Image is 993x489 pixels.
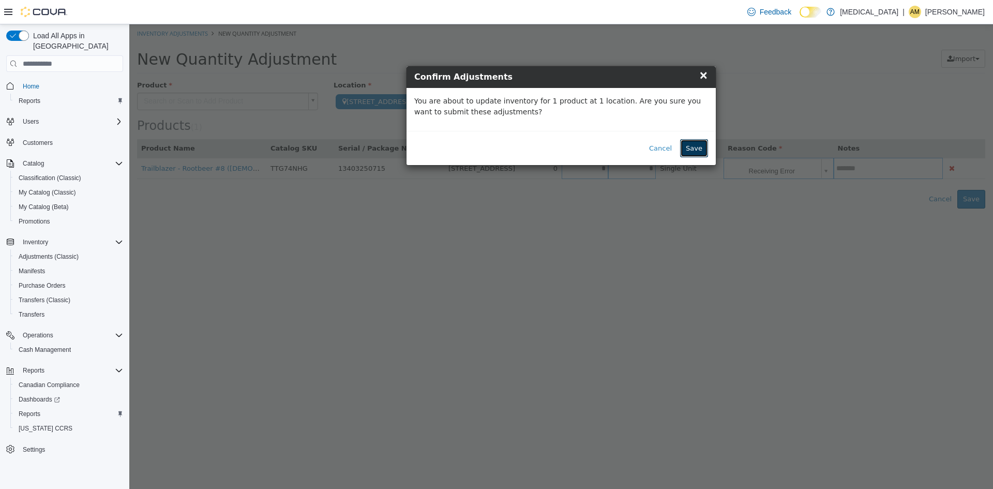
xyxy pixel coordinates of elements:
[19,136,123,149] span: Customers
[569,45,579,57] span: ×
[19,188,76,197] span: My Catalog (Classic)
[14,186,80,199] a: My Catalog (Classic)
[19,267,45,275] span: Manifests
[19,217,50,226] span: Promotions
[19,381,80,389] span: Canadian Compliance
[10,278,127,293] button: Purchase Orders
[14,250,83,263] a: Adjustments (Classic)
[14,344,75,356] a: Cash Management
[14,422,123,435] span: Washington CCRS
[19,364,123,377] span: Reports
[23,159,44,168] span: Catalog
[14,265,49,277] a: Manifests
[10,200,127,214] button: My Catalog (Beta)
[19,79,123,92] span: Home
[19,329,123,342] span: Operations
[14,250,123,263] span: Adjustments (Classic)
[19,443,49,456] a: Settings
[19,80,43,93] a: Home
[10,214,127,229] button: Promotions
[514,115,548,134] button: Cancel
[910,6,920,18] span: AM
[14,344,123,356] span: Cash Management
[19,395,60,404] span: Dashboards
[14,379,123,391] span: Canadian Compliance
[23,82,39,91] span: Home
[14,172,123,184] span: Classification (Classic)
[10,171,127,185] button: Classification (Classic)
[800,7,821,18] input: Dark Mode
[19,157,123,170] span: Catalog
[14,408,44,420] a: Reports
[19,236,52,248] button: Inventory
[760,7,791,17] span: Feedback
[14,294,123,306] span: Transfers (Classic)
[19,157,48,170] button: Catalog
[551,115,579,134] button: Save
[14,95,44,107] a: Reports
[10,264,127,278] button: Manifests
[19,236,123,248] span: Inventory
[10,421,127,436] button: [US_STATE] CCRS
[23,446,45,454] span: Settings
[19,364,49,377] button: Reports
[14,279,70,292] a: Purchase Orders
[10,407,127,421] button: Reports
[285,71,579,93] p: You are about to update inventory for 1 product at 1 location. Are you sure you want to submit th...
[19,424,72,433] span: [US_STATE] CCRS
[14,265,123,277] span: Manifests
[23,238,48,246] span: Inventory
[14,393,64,406] a: Dashboards
[2,114,127,129] button: Users
[14,215,123,228] span: Promotions
[10,378,127,392] button: Canadian Compliance
[14,215,54,228] a: Promotions
[902,6,905,18] p: |
[2,235,127,249] button: Inventory
[19,281,66,290] span: Purchase Orders
[10,185,127,200] button: My Catalog (Classic)
[14,201,123,213] span: My Catalog (Beta)
[14,422,77,435] a: [US_STATE] CCRS
[2,78,127,93] button: Home
[14,393,123,406] span: Dashboards
[840,6,898,18] p: [MEDICAL_DATA]
[10,249,127,264] button: Adjustments (Classic)
[19,329,57,342] button: Operations
[19,310,44,319] span: Transfers
[10,307,127,322] button: Transfers
[2,328,127,343] button: Operations
[19,137,57,149] a: Customers
[19,410,40,418] span: Reports
[14,308,49,321] a: Transfers
[285,47,579,59] h4: Confirm Adjustments
[14,379,84,391] a: Canadian Compliance
[14,279,123,292] span: Purchase Orders
[21,7,67,17] img: Cova
[29,31,123,51] span: Load All Apps in [GEOGRAPHIC_DATA]
[2,363,127,378] button: Reports
[19,203,69,211] span: My Catalog (Beta)
[19,443,123,456] span: Settings
[19,115,123,128] span: Users
[2,442,127,457] button: Settings
[19,346,71,354] span: Cash Management
[925,6,985,18] p: [PERSON_NAME]
[19,115,43,128] button: Users
[10,293,127,307] button: Transfers (Classic)
[19,296,70,304] span: Transfers (Classic)
[23,366,44,375] span: Reports
[23,331,53,339] span: Operations
[14,95,123,107] span: Reports
[743,2,795,22] a: Feedback
[19,253,79,261] span: Adjustments (Classic)
[10,392,127,407] a: Dashboards
[10,94,127,108] button: Reports
[14,308,123,321] span: Transfers
[6,74,123,484] nav: Complex example
[14,201,73,213] a: My Catalog (Beta)
[23,139,53,147] span: Customers
[909,6,921,18] div: Angus MacDonald
[19,97,40,105] span: Reports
